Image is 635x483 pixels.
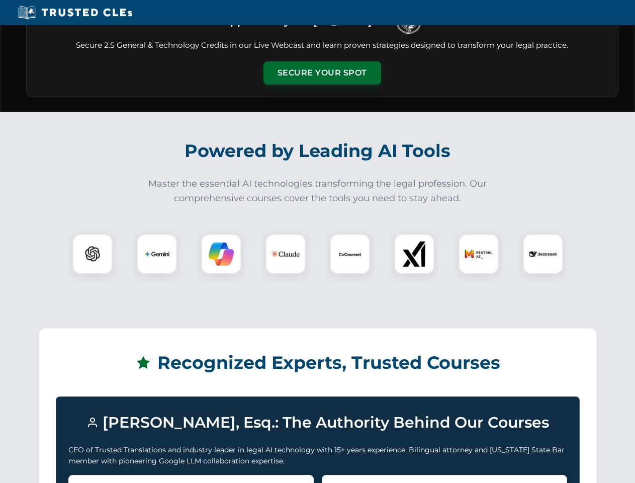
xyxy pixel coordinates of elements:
[72,234,113,274] div: ChatGPT
[459,234,499,274] div: Mistral AI
[337,242,362,267] img: CoCounsel Logo
[209,242,234,267] img: Copilot Logo
[142,177,494,206] p: Master the essential AI technologies transforming the legal profession. Our comprehensive courses...
[39,40,606,51] p: Secure 2.5 General & Technology Credits in our Live Webcast and learn proven strategies designed ...
[465,240,493,268] img: Mistral AI Logo
[144,242,169,267] img: Gemini Logo
[523,234,563,274] div: DeepSeek
[263,61,381,85] button: Secure Your Spot
[137,234,177,274] div: Gemini
[78,239,107,269] img: ChatGPT Logo
[15,5,135,20] img: Trusted CLEs
[56,345,580,380] h2: Recognized Experts, Trusted Courses
[330,234,370,274] div: CoCounsel
[201,234,241,274] div: Copilot
[68,444,567,467] p: CEO of Trusted Translations and industry leader in legal AI technology with 15+ years experience....
[402,242,427,267] img: xAI Logo
[39,133,596,169] h2: Powered by Leading AI Tools
[68,409,567,436] h3: [PERSON_NAME], Esq.: The Authority Behind Our Courses
[265,234,306,274] div: Claude
[271,240,300,268] img: Claude Logo
[529,240,557,268] img: DeepSeek Logo
[394,234,434,274] div: xAI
